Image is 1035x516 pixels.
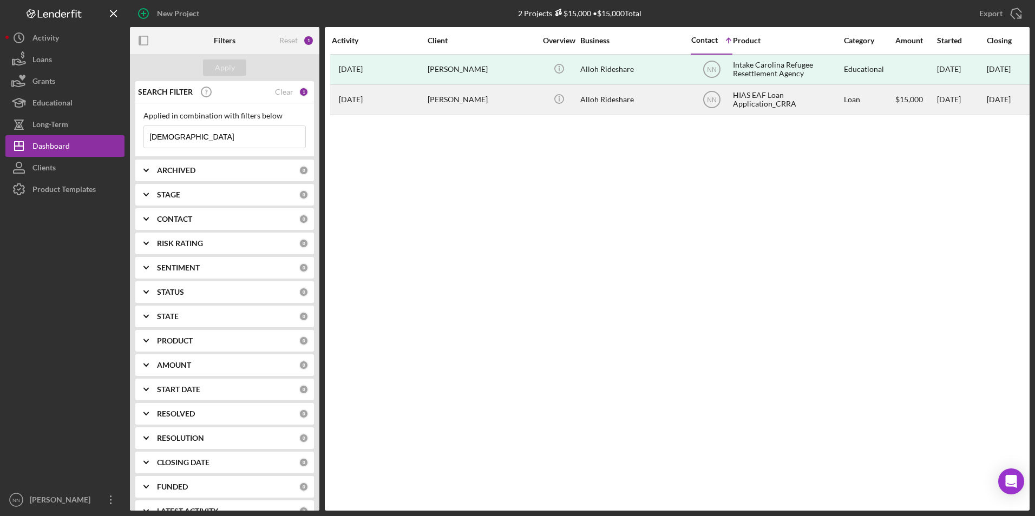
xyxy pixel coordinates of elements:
[157,263,200,272] b: SENTIMENT
[299,287,309,297] div: 0
[987,95,1011,104] time: [DATE]
[32,92,73,116] div: Educational
[203,59,246,76] button: Apply
[937,36,986,45] div: Started
[428,85,536,114] div: [PERSON_NAME]
[733,85,841,114] div: HIAS EAF Loan Application_CRRA
[339,65,363,74] time: 2025-07-08 04:56
[5,49,125,70] button: Loans
[157,409,195,418] b: RESOLVED
[157,3,199,24] div: New Project
[979,3,1003,24] div: Export
[998,468,1024,494] div: Open Intercom Messenger
[299,360,309,370] div: 0
[157,434,204,442] b: RESOLUTION
[580,36,689,45] div: Business
[157,239,203,248] b: RISK RATING
[157,385,200,394] b: START DATE
[5,178,125,200] button: Product Templates
[428,36,536,45] div: Client
[299,190,309,200] div: 0
[32,135,70,160] div: Dashboard
[299,239,309,248] div: 0
[518,9,641,18] div: 2 Projects • $15,000 Total
[138,88,193,96] b: SEARCH FILTER
[895,36,936,45] div: Amount
[428,55,536,84] div: [PERSON_NAME]
[844,85,894,114] div: Loan
[299,458,309,467] div: 0
[733,55,841,84] div: Intake Carolina Refugee Resettlement Agency
[12,497,20,503] text: NN
[157,458,209,467] b: CLOSING DATE
[32,157,56,181] div: Clients
[299,166,309,175] div: 0
[968,3,1030,24] button: Export
[707,66,716,74] text: NN
[332,36,427,45] div: Activity
[580,55,689,84] div: Alloh Rideshare
[157,215,192,223] b: CONTACT
[299,263,309,273] div: 0
[279,36,298,45] div: Reset
[299,336,309,346] div: 0
[157,336,193,345] b: PRODUCT
[580,85,689,114] div: Alloh Rideshare
[299,214,309,224] div: 0
[552,9,591,18] div: $15,000
[299,506,309,516] div: 0
[157,482,188,491] b: FUNDED
[299,482,309,492] div: 0
[987,64,1011,74] time: [DATE]
[937,85,986,114] div: [DATE]
[733,36,841,45] div: Product
[157,507,218,515] b: LATEST ACTIVITY
[299,385,309,394] div: 0
[130,3,210,24] button: New Project
[32,70,55,95] div: Grants
[303,35,314,46] div: 1
[844,55,894,84] div: Educational
[299,87,309,97] div: 1
[215,59,235,76] div: Apply
[32,178,96,203] div: Product Templates
[299,312,309,321] div: 0
[157,166,195,175] b: ARCHIVED
[5,489,125,511] button: NN[PERSON_NAME]
[27,489,97,513] div: [PERSON_NAME]
[299,409,309,419] div: 0
[339,95,363,104] time: 2025-07-07 18:20
[844,36,894,45] div: Category
[32,49,52,73] div: Loans
[299,433,309,443] div: 0
[32,27,59,51] div: Activity
[539,36,579,45] div: Overview
[157,288,184,296] b: STATUS
[157,312,179,321] b: STATE
[32,114,68,138] div: Long-Term
[214,36,235,45] b: Filters
[895,95,923,104] span: $15,000
[157,190,180,199] b: STAGE
[5,27,125,49] button: Activity
[707,96,716,104] text: NN
[5,157,125,178] button: Clients
[937,55,986,84] div: [DATE]
[691,36,718,44] div: Contact
[275,88,293,96] div: Clear
[5,70,125,92] button: Grants
[143,111,306,120] div: Applied in combination with filters below
[5,114,125,135] button: Long-Term
[157,361,191,369] b: AMOUNT
[5,92,125,114] button: Educational
[5,135,125,157] button: Dashboard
